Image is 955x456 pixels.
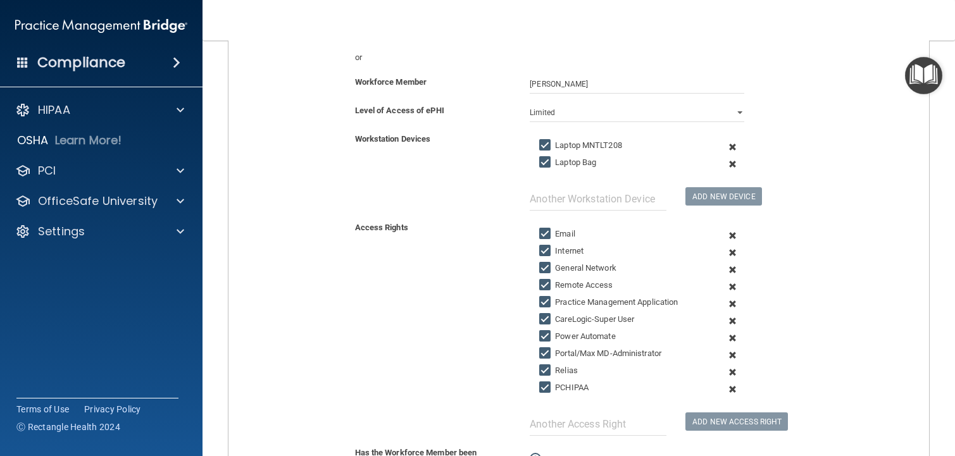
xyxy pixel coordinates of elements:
input: Remote Access [539,280,554,290]
label: PCHIPAA [539,380,589,395]
label: Power Automate [539,329,615,344]
input: Another Workstation Device [530,187,666,211]
button: Add New Device [685,187,761,206]
b: Workstation Devices [355,134,431,144]
p: OSHA [17,133,49,148]
b: Workforce Member [355,77,427,87]
label: Remote Access [539,278,613,293]
p: HIPAA [38,102,70,118]
p: OfficeSafe University [38,194,158,209]
b: Access Rights [355,223,408,232]
input: Enter Manually [530,75,744,94]
input: Practice Management Application [539,297,554,307]
label: Practice Management Application [539,295,678,310]
input: CareLogic-Super User [539,314,554,324]
input: Relias [539,366,554,376]
input: Another Access Right [530,412,666,436]
label: General Network [539,261,616,276]
input: Internet [539,246,554,256]
p: Learn More! [55,133,122,148]
label: Email [539,226,575,242]
span: Ⓒ Rectangle Health 2024 [16,421,120,433]
label: Internet [539,243,584,259]
input: Laptop MNTLT208 [539,140,554,151]
input: Email [539,229,554,239]
input: PCHIPAA [539,383,554,393]
a: HIPAA [15,102,184,118]
a: Terms of Use [16,403,69,416]
a: PCI [15,163,184,178]
input: General Network [539,263,554,273]
a: Settings [15,224,184,239]
p: PCI [38,163,56,178]
h4: Compliance [37,54,125,71]
div: or [346,50,521,65]
a: OfficeSafe University [15,194,184,209]
b: Level of Access of ePHI [355,106,444,115]
p: Settings [38,224,85,239]
input: Power Automate [539,331,554,342]
input: Portal/Max MD-Administrator [539,348,554,359]
label: Portal/Max MD-Administrator [539,346,661,361]
a: Privacy Policy [84,403,141,416]
input: Laptop Bag [539,157,554,168]
button: Open Resource Center [905,57,942,94]
label: Laptop MNTLT208 [539,138,622,153]
label: CareLogic-Super User [539,312,634,327]
label: Laptop Bag [539,155,596,170]
img: PMB logo [15,13,187,39]
button: Add New Access Right [685,412,788,431]
label: Relias [539,363,578,378]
